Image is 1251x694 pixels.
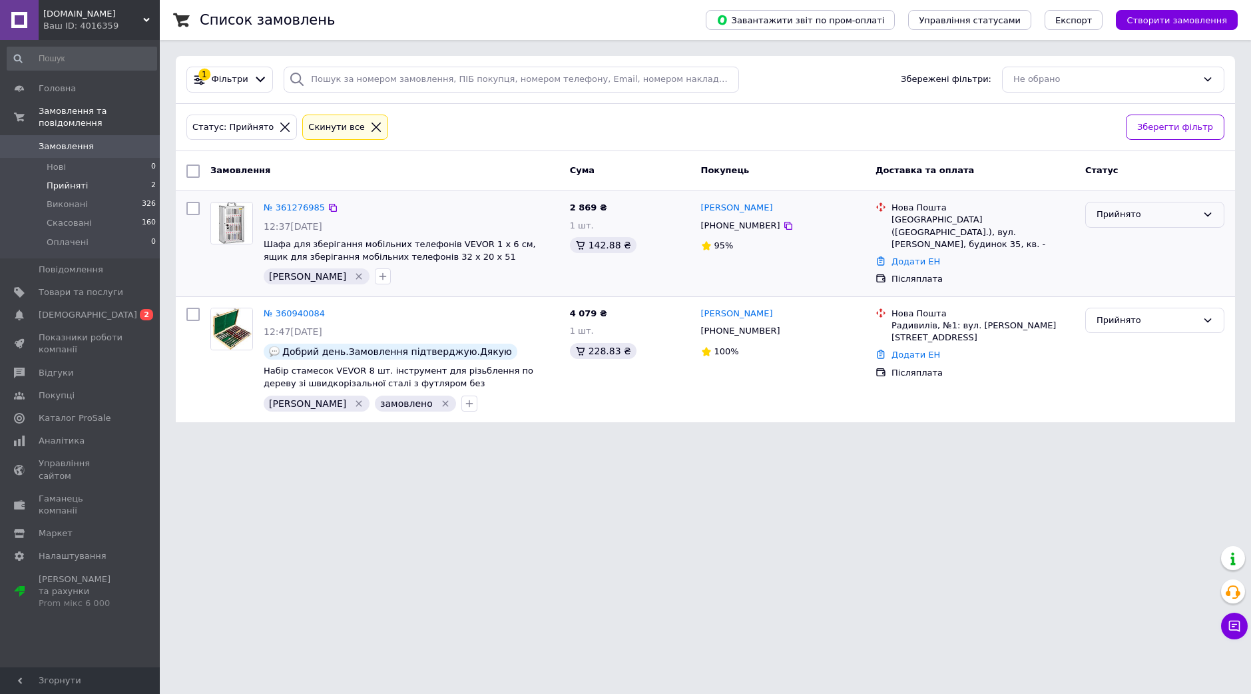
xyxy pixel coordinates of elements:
[1103,15,1238,25] a: Створити замовлення
[39,573,123,610] span: [PERSON_NAME] та рахунки
[570,220,594,230] span: 1 шт.
[264,221,322,232] span: 12:37[DATE]
[39,435,85,447] span: Аналітика
[891,273,1075,285] div: Післяплата
[891,308,1075,320] div: Нова Пошта
[210,308,253,350] a: Фото товару
[140,309,153,320] span: 2
[39,527,73,539] span: Маркет
[39,105,160,129] span: Замовлення та повідомлення
[39,458,123,482] span: Управління сайтом
[39,550,107,562] span: Налаштування
[211,202,252,244] img: Фото товару
[211,308,252,350] img: Фото товару
[264,202,325,212] a: № 361276985
[876,165,974,175] span: Доставка та оплата
[39,83,76,95] span: Головна
[264,366,533,388] a: Набір стамесок VEVOR 8 шт. інструмент для різьблення по дереву зі швидкорізальної сталі з футляро...
[142,198,156,210] span: 326
[269,346,280,357] img: :speech_balloon:
[47,217,92,229] span: Скасовані
[151,161,156,173] span: 0
[1045,10,1103,30] button: Експорт
[47,236,89,248] span: Оплачені
[908,10,1031,30] button: Управління статусами
[39,412,111,424] span: Каталог ProSale
[570,202,607,212] span: 2 869 ₴
[39,597,123,609] div: Prom мікс 6 000
[264,308,325,318] a: № 360940084
[210,165,270,175] span: Замовлення
[706,10,895,30] button: Завантажити звіт по пром-оплаті
[1097,208,1197,222] div: Прийнято
[891,256,940,266] a: Додати ЕН
[891,214,1075,250] div: [GEOGRAPHIC_DATA] ([GEOGRAPHIC_DATA].), вул. [PERSON_NAME], будинок 35, кв. -
[190,121,276,135] div: Статус: Прийнято
[264,326,322,337] span: 12:47[DATE]
[570,237,636,253] div: 142.88 ₴
[440,398,451,409] svg: Видалити мітку
[151,236,156,248] span: 0
[354,398,364,409] svg: Видалити мітку
[570,165,595,175] span: Cума
[701,165,750,175] span: Покупець
[570,343,636,359] div: 228.83 ₴
[570,308,607,318] span: 4 079 ₴
[919,15,1021,25] span: Управління статусами
[39,141,94,153] span: Замовлення
[264,239,536,262] a: Шафа для зберігання мобільних телефонів VEVOR 1 x 6 см, ящик для зберігання мобільних телефонів 3...
[714,240,734,250] span: 95%
[39,332,123,356] span: Показники роботи компанії
[714,346,739,356] span: 100%
[901,73,991,86] span: Збережені фільтри:
[39,493,123,517] span: Гаманець компанії
[1055,15,1093,25] span: Експорт
[39,286,123,298] span: Товари та послуги
[7,47,157,71] input: Пошук
[891,350,940,360] a: Додати ЕН
[354,271,364,282] svg: Видалити мітку
[891,202,1075,214] div: Нова Пошта
[701,308,773,320] a: [PERSON_NAME]
[1126,15,1227,25] span: Створити замовлення
[380,398,433,409] span: замовлено
[200,12,335,28] h1: Список замовлень
[306,121,368,135] div: Cкинути все
[269,271,346,282] span: [PERSON_NAME]
[47,180,88,192] span: Прийняті
[701,202,773,214] a: [PERSON_NAME]
[698,217,783,234] div: [PHONE_NUMBER]
[210,202,253,244] a: Фото товару
[284,67,739,93] input: Пошук за номером замовлення, ПІБ покупця, номером телефону, Email, номером накладної
[698,322,783,340] div: [PHONE_NUMBER]
[39,390,75,402] span: Покупці
[1097,314,1197,328] div: Прийнято
[198,69,210,81] div: 1
[1221,613,1248,639] button: Чат з покупцем
[1137,121,1213,135] span: Зберегти фільтр
[282,346,512,357] span: Добрий день.Замовлення підтверджую.Дякую
[269,398,346,409] span: [PERSON_NAME]
[1085,165,1119,175] span: Статус
[716,14,884,26] span: Завантажити звіт по пром-оплаті
[47,198,88,210] span: Виконані
[891,320,1075,344] div: Радивилів, №1: вул. [PERSON_NAME][STREET_ADDRESS]
[570,326,594,336] span: 1 шт.
[43,8,143,20] span: premium24.net.ua
[212,73,248,86] span: Фільтри
[39,264,103,276] span: Повідомлення
[151,180,156,192] span: 2
[43,20,160,32] div: Ваш ID: 4016359
[47,161,66,173] span: Нові
[39,309,137,321] span: [DEMOGRAPHIC_DATA]
[1116,10,1238,30] button: Створити замовлення
[142,217,156,229] span: 160
[1126,115,1224,141] button: Зберегти фільтр
[891,367,1075,379] div: Післяплата
[39,367,73,379] span: Відгуки
[1013,73,1197,87] div: Не обрано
